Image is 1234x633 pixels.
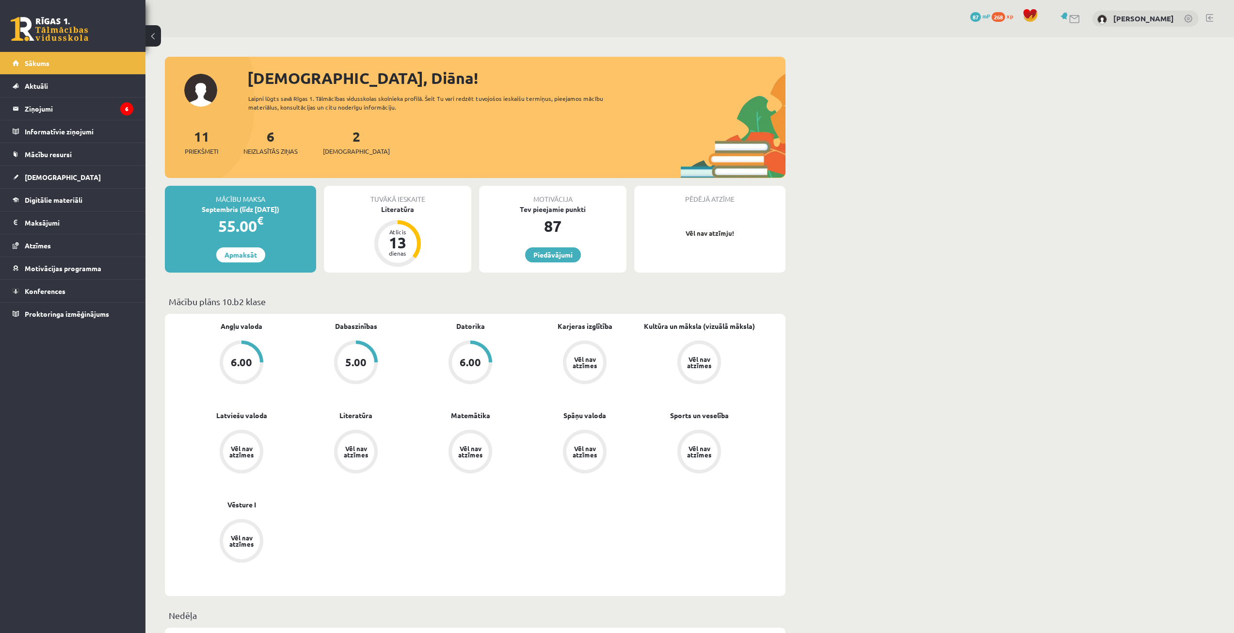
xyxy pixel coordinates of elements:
div: Motivācija [479,186,626,204]
div: Vēl nav atzīmes [228,445,255,458]
a: Vēl nav atzīmes [299,430,413,475]
div: Septembris (līdz [DATE]) [165,204,316,214]
div: 87 [479,214,626,238]
a: Konferences [13,280,133,302]
span: xp [1007,12,1013,20]
div: [DEMOGRAPHIC_DATA], Diāna! [247,66,785,90]
a: Latviešu valoda [216,410,267,421]
span: Digitālie materiāli [25,195,82,204]
a: [PERSON_NAME] [1113,14,1174,23]
a: Mācību resursi [13,143,133,165]
a: 87 mP [970,12,990,20]
a: Vēl nav atzīmes [184,519,299,565]
a: Aktuāli [13,75,133,97]
div: Laipni lūgts savā Rīgas 1. Tālmācības vidusskolas skolnieka profilā. Šeit Tu vari redzēt tuvojošo... [248,94,621,112]
span: Aktuāli [25,81,48,90]
div: Mācību maksa [165,186,316,204]
div: 5.00 [345,357,367,368]
legend: Ziņojumi [25,97,133,120]
span: Atzīmes [25,241,51,250]
div: Vēl nav atzīmes [571,445,598,458]
a: Apmaksāt [216,247,265,262]
a: Motivācijas programma [13,257,133,279]
img: Diāna Mežecka [1097,15,1107,24]
a: 6.00 [413,341,528,386]
a: Maksājumi [13,211,133,234]
span: [DEMOGRAPHIC_DATA] [323,146,390,156]
a: Vēsture I [227,500,256,510]
span: 87 [970,12,981,22]
div: Vēl nav atzīmes [686,356,713,369]
legend: Maksājumi [25,211,133,234]
div: 6.00 [231,357,252,368]
a: Angļu valoda [221,321,262,331]
div: Vēl nav atzīmes [686,445,713,458]
a: 6Neizlasītās ziņas [243,128,298,156]
a: Matemātika [451,410,490,421]
span: Motivācijas programma [25,264,101,273]
a: Sports un veselība [670,410,729,421]
div: Atlicis [383,229,412,235]
span: Proktoringa izmēģinājums [25,309,109,318]
a: Vēl nav atzīmes [642,341,756,386]
div: dienas [383,250,412,256]
span: mP [982,12,990,20]
div: 55.00 [165,214,316,238]
a: 5.00 [299,341,413,386]
a: Sākums [13,52,133,74]
span: Sākums [25,59,49,67]
a: 6.00 [184,341,299,386]
a: Proktoringa izmēģinājums [13,303,133,325]
div: Pēdējā atzīme [634,186,785,204]
a: Literatūra Atlicis 13 dienas [324,204,471,268]
div: 13 [383,235,412,250]
span: [DEMOGRAPHIC_DATA] [25,173,101,181]
div: Vēl nav atzīmes [571,356,598,369]
a: Vēl nav atzīmes [413,430,528,475]
span: Priekšmeti [185,146,218,156]
div: Vēl nav atzīmes [228,535,255,547]
span: Neizlasītās ziņas [243,146,298,156]
a: 2[DEMOGRAPHIC_DATA] [323,128,390,156]
div: Tev pieejamie punkti [479,204,626,214]
a: Dabaszinības [335,321,377,331]
legend: Informatīvie ziņojumi [25,120,133,143]
p: Vēl nav atzīmju! [639,228,781,238]
a: Digitālie materiāli [13,189,133,211]
a: Vēl nav atzīmes [528,341,642,386]
a: [DEMOGRAPHIC_DATA] [13,166,133,188]
a: Kultūra un māksla (vizuālā māksla) [644,321,755,331]
span: Mācību resursi [25,150,72,159]
a: Rīgas 1. Tālmācības vidusskola [11,17,88,41]
a: Informatīvie ziņojumi [13,120,133,143]
div: Literatūra [324,204,471,214]
div: Vēl nav atzīmes [342,445,369,458]
div: 6.00 [460,357,481,368]
a: Spāņu valoda [563,410,606,421]
a: 268 xp [992,12,1018,20]
span: Konferences [25,287,65,295]
p: Mācību plāns 10.b2 klase [169,295,782,308]
span: € [257,213,263,227]
a: Vēl nav atzīmes [528,430,642,475]
i: 6 [120,102,133,115]
a: Vēl nav atzīmes [642,430,756,475]
a: Datorika [456,321,485,331]
span: 268 [992,12,1005,22]
a: Karjeras izglītība [558,321,612,331]
p: Nedēļa [169,609,782,622]
div: Tuvākā ieskaite [324,186,471,204]
a: Literatūra [339,410,372,421]
a: Piedāvājumi [525,247,581,262]
a: Vēl nav atzīmes [184,430,299,475]
a: 11Priekšmeti [185,128,218,156]
a: Atzīmes [13,234,133,257]
a: Ziņojumi6 [13,97,133,120]
div: Vēl nav atzīmes [457,445,484,458]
